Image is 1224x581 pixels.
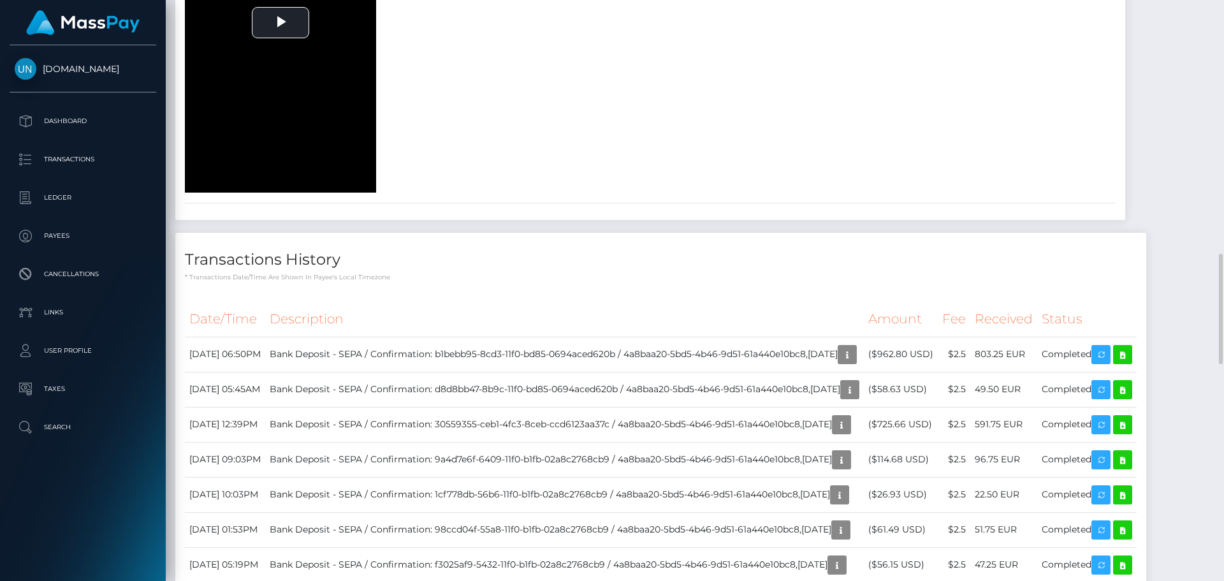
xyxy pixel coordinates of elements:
[970,372,1037,407] td: 49.50 EUR
[265,512,864,547] td: Bank Deposit - SEPA / Confirmation: 98ccd04f-55a8-11f0-b1fb-02a8c2768cb9 / 4a8baa20-5bd5-4b46-9d5...
[15,58,36,80] img: Unlockt.me
[938,477,970,512] td: $2.5
[10,411,156,443] a: Search
[265,302,864,337] th: Description
[864,442,938,477] td: ($114.68 USD)
[10,373,156,405] a: Taxes
[252,7,309,38] button: Play Video
[265,442,864,477] td: Bank Deposit - SEPA / Confirmation: 9a4d7e6f-6409-11f0-b1fb-02a8c2768cb9 / 4a8baa20-5bd5-4b46-9d5...
[15,265,151,284] p: Cancellations
[970,302,1037,337] th: Received
[864,477,938,512] td: ($26.93 USD)
[15,226,151,246] p: Payees
[938,337,970,372] td: $2.5
[1037,442,1137,477] td: Completed
[185,337,265,372] td: [DATE] 06:50PM
[15,150,151,169] p: Transactions
[938,442,970,477] td: $2.5
[10,297,156,328] a: Links
[938,302,970,337] th: Fee
[1037,512,1137,547] td: Completed
[10,105,156,137] a: Dashboard
[185,372,265,407] td: [DATE] 05:45AM
[10,182,156,214] a: Ledger
[970,512,1037,547] td: 51.75 EUR
[10,335,156,367] a: User Profile
[1037,302,1137,337] th: Status
[938,407,970,442] td: $2.5
[15,418,151,437] p: Search
[1037,407,1137,442] td: Completed
[1037,372,1137,407] td: Completed
[15,341,151,360] p: User Profile
[864,337,938,372] td: ($962.80 USD)
[265,407,864,442] td: Bank Deposit - SEPA / Confirmation: 30559355-ceb1-4fc3-8ceb-ccd6123aa37c / 4a8baa20-5bd5-4b46-9d5...
[938,372,970,407] td: $2.5
[185,512,265,547] td: [DATE] 01:53PM
[185,407,265,442] td: [DATE] 12:39PM
[15,303,151,322] p: Links
[185,442,265,477] td: [DATE] 09:03PM
[864,302,938,337] th: Amount
[265,477,864,512] td: Bank Deposit - SEPA / Confirmation: 1cf778db-56b6-11f0-b1fb-02a8c2768cb9 / 4a8baa20-5bd5-4b46-9d5...
[864,407,938,442] td: ($725.66 USD)
[15,112,151,131] p: Dashboard
[26,10,140,35] img: MassPay Logo
[1037,337,1137,372] td: Completed
[10,143,156,175] a: Transactions
[185,302,265,337] th: Date/Time
[15,188,151,207] p: Ledger
[15,379,151,399] p: Taxes
[265,372,864,407] td: Bank Deposit - SEPA / Confirmation: d8d8bb47-8b9c-11f0-bd85-0694aced620b / 4a8baa20-5bd5-4b46-9d5...
[185,249,1137,271] h4: Transactions History
[970,407,1037,442] td: 591.75 EUR
[265,337,864,372] td: Bank Deposit - SEPA / Confirmation: b1bebb95-8cd3-11f0-bd85-0694aced620b / 4a8baa20-5bd5-4b46-9d5...
[970,477,1037,512] td: 22.50 EUR
[185,477,265,512] td: [DATE] 10:03PM
[938,512,970,547] td: $2.5
[10,220,156,252] a: Payees
[1037,477,1137,512] td: Completed
[10,258,156,290] a: Cancellations
[864,372,938,407] td: ($58.63 USD)
[970,337,1037,372] td: 803.25 EUR
[185,272,1137,282] p: * Transactions date/time are shown in payee's local timezone
[970,442,1037,477] td: 96.75 EUR
[864,512,938,547] td: ($61.49 USD)
[10,63,156,75] span: [DOMAIN_NAME]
